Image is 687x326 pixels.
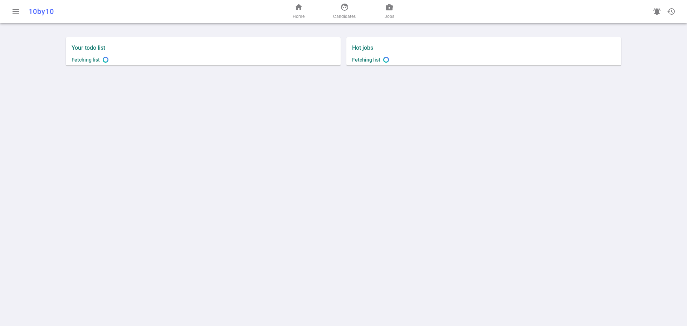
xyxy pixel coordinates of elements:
a: Jobs [385,3,394,20]
span: home [294,3,303,11]
label: Hot jobs [352,44,481,51]
span: history [667,7,676,16]
a: Candidates [333,3,356,20]
button: Open history [664,4,678,19]
a: Home [293,3,304,20]
label: Your todo list [72,44,335,51]
span: Jobs [385,13,394,20]
span: Home [293,13,304,20]
span: face [340,3,349,11]
span: menu [11,7,20,16]
div: 10by10 [29,7,226,16]
span: Fetching list [72,57,100,63]
span: business_center [385,3,394,11]
span: Candidates [333,13,356,20]
button: Open menu [9,4,23,19]
span: notifications_active [653,7,661,16]
span: Fetching list [352,57,380,63]
a: Go to see announcements [650,4,664,19]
